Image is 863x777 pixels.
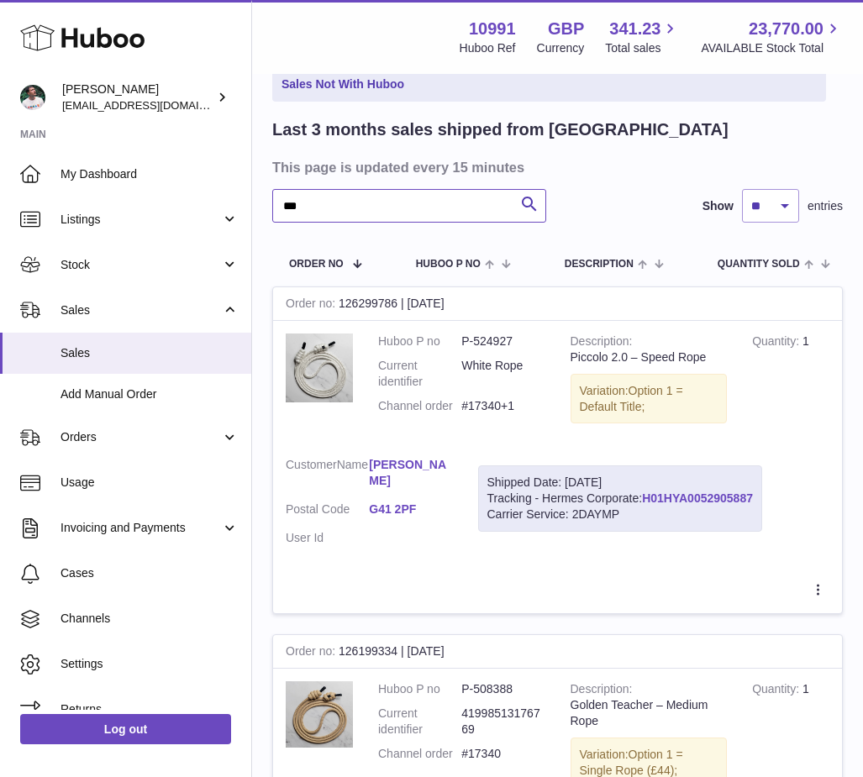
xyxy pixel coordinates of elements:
dt: User Id [286,530,369,546]
dd: P-524927 [461,333,545,349]
div: Currency [537,40,585,56]
strong: 10991 [469,18,516,40]
a: H01HYA0052905887 [642,491,753,505]
dt: Postal Code [286,501,369,522]
span: Settings [61,656,239,672]
div: 126199334 | [DATE] [273,635,842,669]
dd: 41998513176769 [461,706,545,738]
span: Order No [289,259,344,270]
a: [PERSON_NAME] [369,457,452,489]
dt: Huboo P no [378,681,461,697]
dt: Current identifier [378,358,461,390]
strong: Description [571,334,633,352]
dt: Channel order [378,746,461,762]
label: Show [703,198,734,214]
a: 341.23 Total sales [605,18,680,56]
span: Description [565,259,634,270]
h3: This page is updated every 15 minutes [272,158,839,176]
strong: GBP [548,18,584,40]
strong: Description [571,682,633,700]
dd: White Rope [461,358,545,390]
span: Orders [61,429,221,445]
div: Variation: [571,374,728,424]
div: 126299786 | [DATE] [273,287,842,321]
span: Listings [61,212,221,228]
dd: #17340 [461,746,545,762]
div: Tracking - Hermes Corporate: [478,465,762,532]
div: Huboo Ref [460,40,516,56]
span: [EMAIL_ADDRESS][DOMAIN_NAME] [62,98,247,112]
span: Returns [61,701,239,717]
strong: Quantity [752,682,802,700]
span: Huboo P no [416,259,481,270]
strong: Quantity [752,334,802,352]
dd: P-508388 [461,681,545,697]
span: Customer [286,458,337,471]
div: [PERSON_NAME] [62,81,213,113]
div: Golden Teacher – Medium Rope [571,697,728,729]
td: 1 [739,321,842,445]
div: Shipped Date: [DATE] [487,475,753,491]
dt: Name [286,457,369,493]
span: Channels [61,611,239,627]
span: Cases [61,565,239,581]
span: Usage [61,475,239,491]
span: 23,770.00 [749,18,824,40]
span: Sales [61,345,239,361]
span: Sales [61,302,221,318]
img: timshieff@gmail.com [20,85,45,110]
a: G41 2PF [369,501,452,517]
span: 341.23 [609,18,660,40]
dt: Current identifier [378,706,461,738]
dt: Channel order [378,398,461,414]
a: 23,770.00 AVAILABLE Stock Total [701,18,843,56]
img: 109911711102215.png [286,333,353,402]
span: Option 1 = Default Title; [580,384,683,413]
img: 109911711102352.png [286,681,353,748]
dt: Huboo P no [378,333,461,349]
span: Total sales [605,40,680,56]
span: Option 1 = Single Rope (£44); [580,748,683,777]
span: Stock [61,257,221,273]
span: Quantity Sold [718,259,800,270]
span: My Dashboard [61,166,239,182]
div: Piccolo 2.0 – Speed Rope [571,349,728,365]
span: entries [808,198,843,214]
a: Sales Not With Huboo [276,71,410,98]
span: AVAILABLE Stock Total [701,40,843,56]
h2: Last 3 months sales shipped from [GEOGRAPHIC_DATA] [272,118,729,141]
span: Invoicing and Payments [61,520,221,536]
a: Log out [20,714,231,744]
span: Add Manual Order [61,386,239,402]
div: Carrier Service: 2DAYMP [487,507,753,522]
strong: Order no [286,644,339,662]
dd: #17340+1 [461,398,545,414]
strong: Order no [286,297,339,314]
